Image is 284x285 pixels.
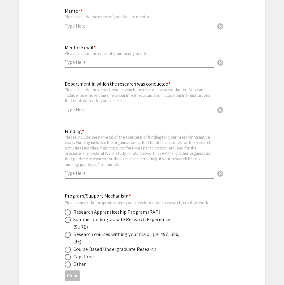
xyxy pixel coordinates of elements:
[65,193,131,199] mat-label: Program/Support Mechanism
[5,257,26,280] iframe: Chat
[65,8,82,14] mat-label: Mentor
[65,87,214,103] div: Please include the department in which the research was conducted. You can include here more than...
[65,23,214,29] input: Type Here
[214,167,226,180] button: Clear
[217,59,224,66] span: cancel
[73,253,94,261] div: Capstone
[65,44,96,51] mat-label: Mentor Email
[73,208,160,216] div: Research Apprenticeship Program (RAP)
[217,106,224,114] span: cancel
[65,81,170,87] mat-label: Department in which the research was conducted
[217,23,224,30] span: cancel
[73,216,182,231] div: Summer Undergraduate Research Experience (SURE)
[73,261,86,268] div: Other
[214,20,226,32] button: Clear
[65,14,214,20] div: Please include the name of your faculty mentor.
[73,231,182,246] div: Research courses withing your major (i.e. 497, 386, etc)
[65,200,209,205] div: Please check the program where your developed your research/creative work
[65,128,84,135] mat-label: Funding
[73,246,157,253] div: Course Based Undergraduate Research
[65,170,214,176] input: Type Here
[65,134,214,167] div: Please include the name (s) of the source(s) of funding for your research/creative work. Funding ...
[65,270,80,281] button: Clear
[214,56,226,69] button: Clear
[214,103,226,116] button: Clear
[65,51,214,56] div: Please include the email of your faculty mentor
[65,106,214,113] input: Type Here
[65,59,214,65] input: Type Here
[217,170,224,177] span: cancel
